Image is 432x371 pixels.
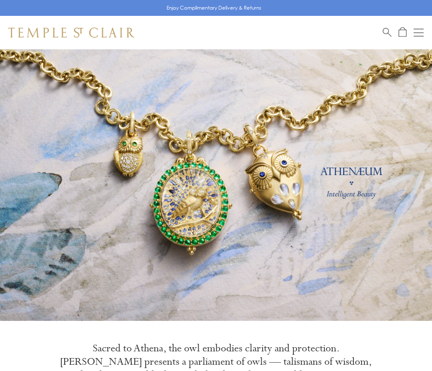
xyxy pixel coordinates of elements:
a: Open Shopping Bag [399,27,407,38]
a: Search [383,27,392,38]
p: Enjoy Complimentary Delivery & Returns [167,4,261,12]
button: Open navigation [414,28,424,38]
img: Temple St. Clair [8,28,134,38]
